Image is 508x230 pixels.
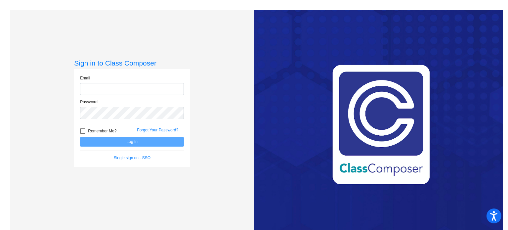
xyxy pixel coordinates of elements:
[114,156,150,160] a: Single sign on - SSO
[80,99,98,105] label: Password
[80,75,90,81] label: Email
[137,128,178,132] a: Forgot Your Password?
[74,59,190,67] h3: Sign in to Class Composer
[88,127,116,135] span: Remember Me?
[80,137,184,147] button: Log In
